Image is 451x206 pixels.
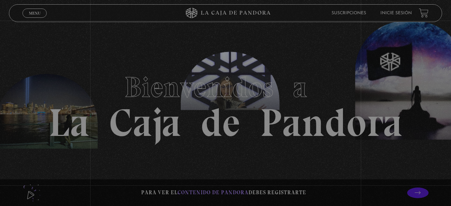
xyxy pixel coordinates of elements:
a: View your shopping cart [419,8,429,18]
span: contenido de Pandora [178,189,248,196]
span: Menu [29,11,41,15]
span: Cerrar [26,17,43,22]
a: Suscripciones [332,11,366,15]
h1: La Caja de Pandora [48,64,403,142]
span: Bienvenidos a [124,70,327,104]
a: Inicie sesión [380,11,412,15]
p: Para ver el debes registrarte [141,188,306,197]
